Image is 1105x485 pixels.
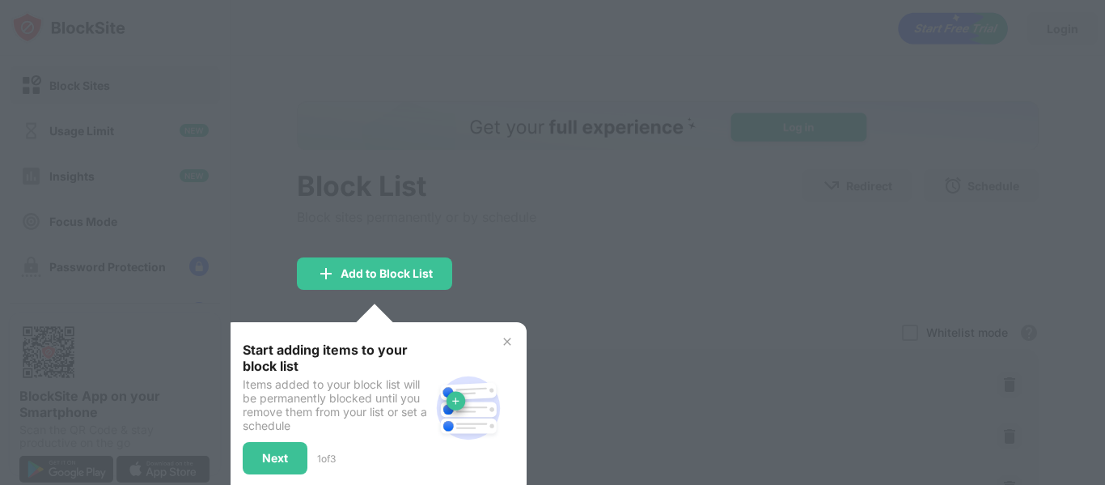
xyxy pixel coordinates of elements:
[243,342,430,374] div: Start adding items to your block list
[317,453,336,465] div: 1 of 3
[341,267,433,280] div: Add to Block List
[430,369,507,447] img: block-site.svg
[501,335,514,348] img: x-button.svg
[243,377,430,432] div: Items added to your block list will be permanently blocked until you remove them from your list o...
[262,452,288,465] div: Next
